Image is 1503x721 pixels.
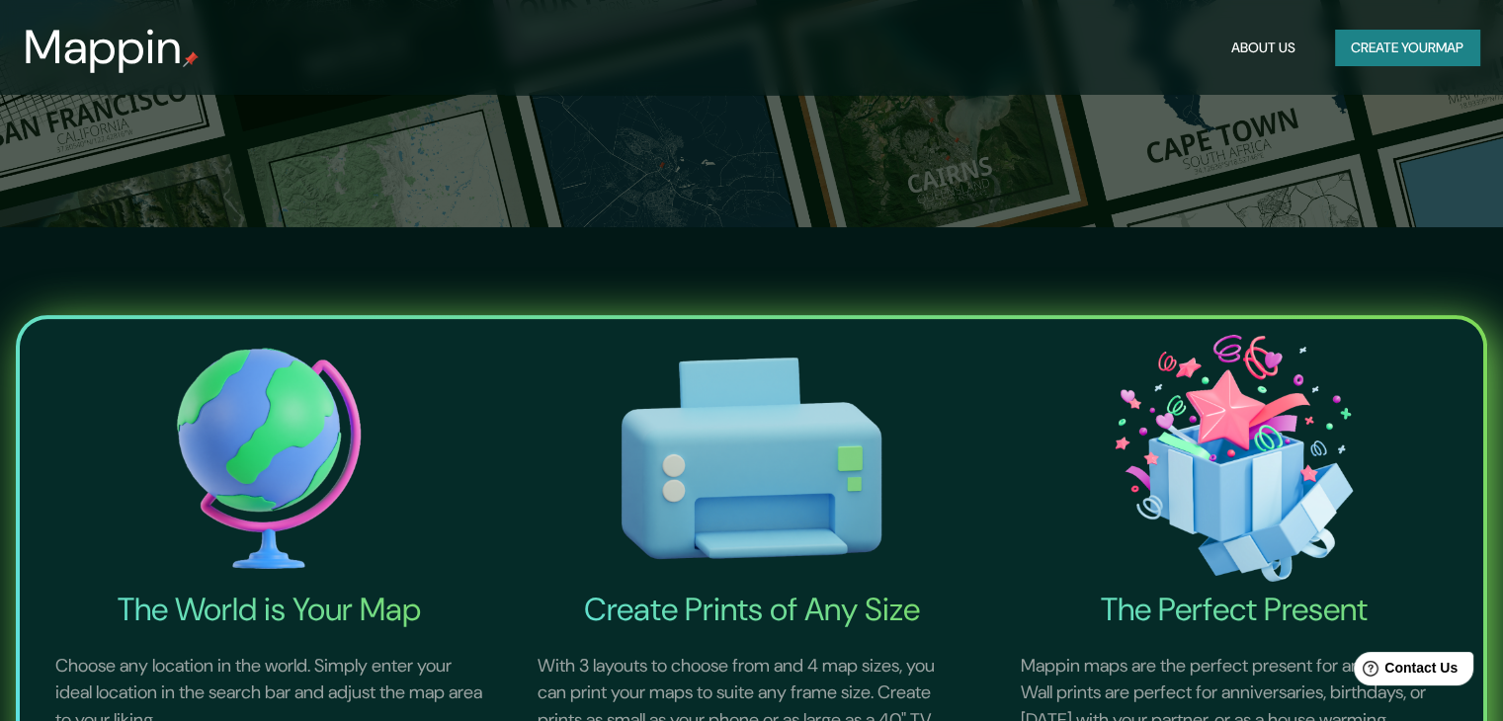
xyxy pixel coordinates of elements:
h3: Mappin [24,20,183,75]
img: mappin-pin [183,51,199,67]
img: Create Prints of Any Size-icon [514,327,988,590]
h4: The World is Your Map [32,590,506,629]
img: The Perfect Present-icon [997,327,1471,590]
button: Create yourmap [1335,30,1479,66]
iframe: Help widget launcher [1327,644,1481,699]
h4: The Perfect Present [997,590,1471,629]
h4: Create Prints of Any Size [514,590,988,629]
img: The World is Your Map-icon [32,327,506,590]
button: About Us [1223,30,1303,66]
